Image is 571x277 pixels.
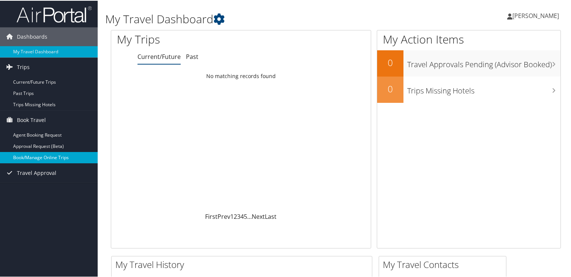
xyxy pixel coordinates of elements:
span: Book Travel [17,110,46,129]
h2: My Travel Contacts [383,257,506,270]
a: Next [252,212,265,220]
a: First [205,212,218,220]
h2: My Travel History [115,257,372,270]
span: Trips [17,57,30,76]
h3: Trips Missing Hotels [407,81,560,95]
span: [PERSON_NAME] [512,11,559,19]
a: Last [265,212,276,220]
h2: 0 [377,82,403,95]
h1: My Travel Dashboard [105,11,413,26]
a: [PERSON_NAME] [507,4,566,26]
a: 0Travel Approvals Pending (Advisor Booked) [377,50,560,76]
td: No matching records found [111,69,371,82]
a: 5 [244,212,247,220]
span: … [247,212,252,220]
h1: My Action Items [377,31,560,47]
span: Travel Approval [17,163,56,182]
a: Past [186,52,198,60]
a: 2 [234,212,237,220]
a: 4 [240,212,244,220]
h1: My Trips [117,31,257,47]
a: 3 [237,212,240,220]
a: Prev [218,212,230,220]
a: 1 [230,212,234,220]
h2: 0 [377,56,403,68]
h3: Travel Approvals Pending (Advisor Booked) [407,55,560,69]
a: Current/Future [137,52,181,60]
a: 0Trips Missing Hotels [377,76,560,102]
span: Dashboards [17,27,47,45]
img: airportal-logo.png [17,5,92,23]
